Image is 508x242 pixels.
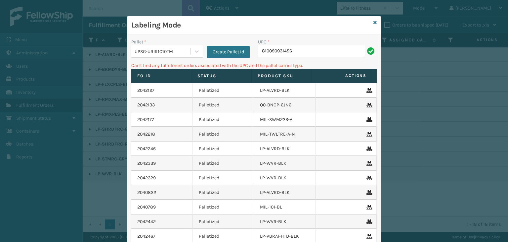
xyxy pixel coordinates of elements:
i: Remove From Pallet [366,219,370,224]
td: MIL-SWM223-A [254,112,316,127]
td: LP-WVR-BLK [254,214,316,229]
i: Remove From Pallet [366,103,370,107]
td: Palletized [193,98,254,112]
div: UPSG-URIR1O10TM [135,48,191,55]
td: MIL-101-BL [254,200,316,214]
a: 2042133 [137,102,155,108]
a: 2040789 [137,204,156,211]
a: 2042467 [137,233,155,240]
span: Actions [314,70,370,81]
a: 2042127 [137,87,154,94]
i: Remove From Pallet [366,234,370,239]
i: Remove From Pallet [366,117,370,122]
label: Product SKU [258,73,306,79]
td: Palletized [193,142,254,156]
i: Remove From Pallet [366,161,370,166]
a: 2042442 [137,218,156,225]
td: Palletized [193,200,254,214]
label: Fo Id [137,73,185,79]
a: 2042329 [137,175,156,181]
td: MIL-TWLTRE-A-N [254,127,316,142]
i: Remove From Pallet [366,205,370,210]
td: Palletized [193,112,254,127]
a: 2042177 [137,116,154,123]
td: LP-ALVRD-BLK [254,83,316,98]
label: Status [197,73,245,79]
a: 2042339 [137,160,156,167]
td: LP-WVR-BLK [254,156,316,171]
a: 2042246 [137,146,156,152]
td: Palletized [193,127,254,142]
td: Palletized [193,185,254,200]
td: Q0-BNCP-6JN6 [254,98,316,112]
label: UPC [258,38,270,45]
label: Pallet [131,38,146,45]
i: Remove From Pallet [366,147,370,151]
td: Palletized [193,171,254,185]
a: 2040822 [137,189,156,196]
button: Create Pallet Id [207,46,250,58]
td: Palletized [193,214,254,229]
p: Can't find any fulfillment orders associated with the UPC and the pallet carrier type. [131,62,377,69]
td: LP-WVR-BLK [254,171,316,185]
i: Remove From Pallet [366,88,370,93]
td: Palletized [193,83,254,98]
i: Remove From Pallet [366,176,370,180]
td: LP-ALVRD-BLK [254,185,316,200]
h3: Labeling Mode [131,20,371,30]
td: Palletized [193,156,254,171]
i: Remove From Pallet [366,132,370,137]
td: LP-ALVRD-BLK [254,142,316,156]
i: Remove From Pallet [366,190,370,195]
a: 2042218 [137,131,155,138]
